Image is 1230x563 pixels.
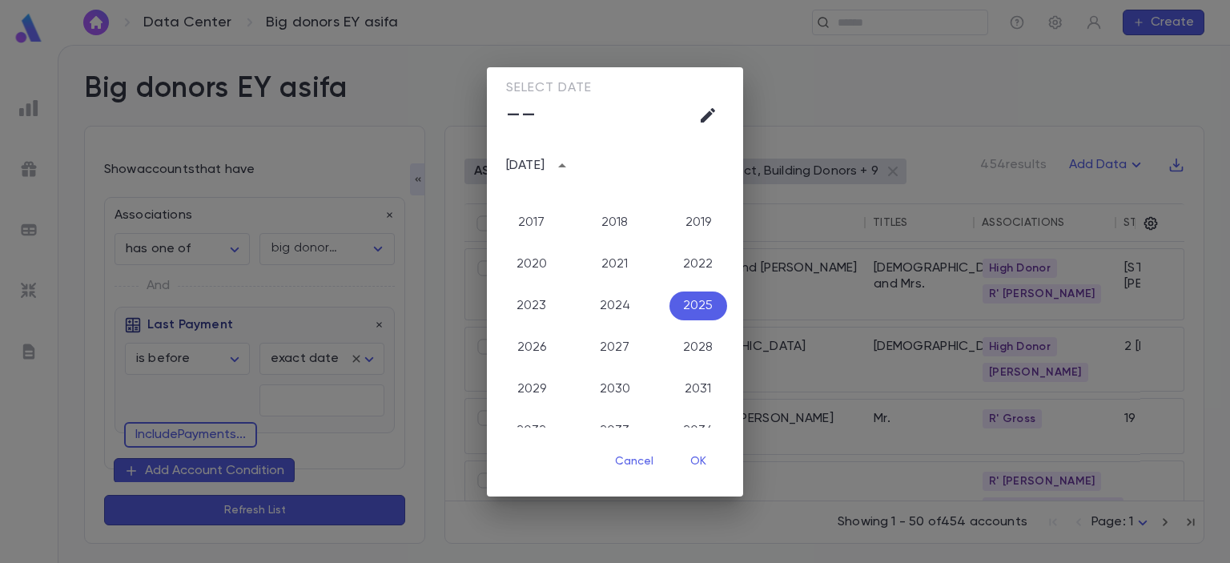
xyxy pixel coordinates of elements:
span: Select date [506,80,592,96]
button: 2033 [586,416,644,445]
button: year view is open, switch to calendar view [549,153,575,179]
div: [DATE] [506,158,545,174]
h4: –– [506,101,536,128]
button: 2023 [503,292,561,320]
button: 2017 [503,208,561,237]
button: 2024 [586,292,644,320]
button: 2026 [503,333,561,362]
button: 2028 [669,333,727,362]
button: calendar view is open, go to text input view [692,99,724,131]
button: 2021 [586,250,644,279]
button: 2031 [669,375,727,404]
button: 2030 [586,375,644,404]
button: 2034 [669,416,727,445]
button: OK [673,447,724,477]
button: 2020 [503,250,561,279]
button: 2029 [503,375,561,404]
button: Cancel [602,447,666,477]
button: 2027 [586,333,644,362]
button: 2019 [669,208,727,237]
button: 2025 [669,292,727,320]
button: 2018 [586,208,644,237]
button: 2032 [503,416,561,445]
button: 2022 [669,250,727,279]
